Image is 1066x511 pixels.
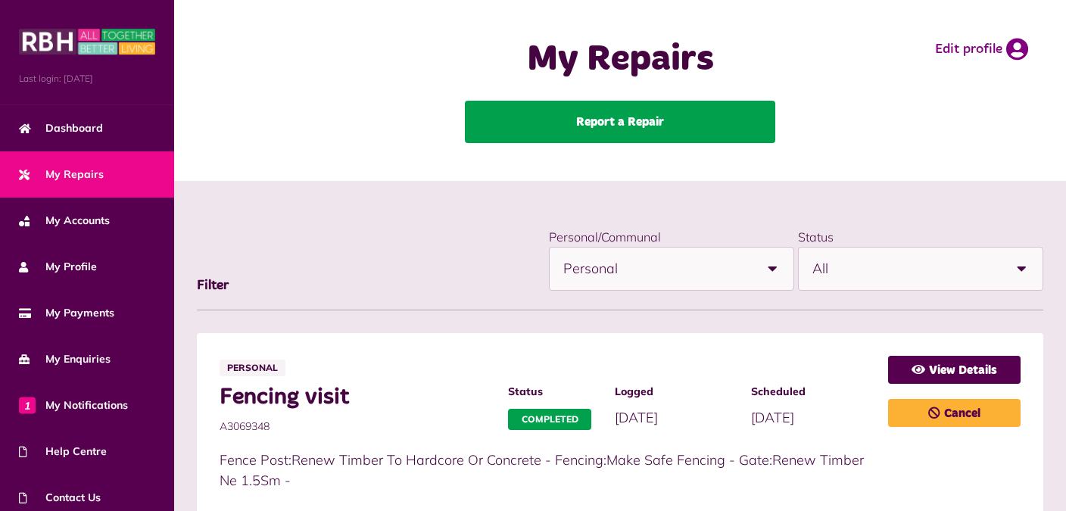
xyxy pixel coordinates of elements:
a: View Details [888,356,1021,384]
span: A3069348 [220,419,493,435]
span: Personal [563,248,751,290]
p: Fence Post:Renew Timber To Hardcore Or Concrete - Fencing:Make Safe Fencing - Gate:Renew Timber N... [220,450,873,491]
span: My Enquiries [19,351,111,367]
span: All [812,248,1000,290]
span: Completed [508,409,591,430]
span: Personal [220,360,285,376]
span: My Accounts [19,213,110,229]
a: Edit profile [935,38,1028,61]
span: Status [508,384,599,400]
a: Cancel [888,399,1021,427]
label: Status [798,229,834,245]
span: Filter [197,279,229,292]
span: Dashboard [19,120,103,136]
span: [DATE] [751,409,794,426]
h1: My Repairs [413,38,828,82]
span: Contact Us [19,490,101,506]
span: Logged [615,384,737,400]
span: Help Centre [19,444,107,460]
label: Personal/Communal [549,229,661,245]
span: Fencing visit [220,384,493,411]
span: Last login: [DATE] [19,72,155,86]
span: [DATE] [615,409,658,426]
span: Scheduled [751,384,873,400]
img: MyRBH [19,26,155,57]
span: My Repairs [19,167,104,182]
span: My Profile [19,259,97,275]
span: 1 [19,397,36,413]
span: My Notifications [19,397,128,413]
a: Report a Repair [465,101,775,143]
span: My Payments [19,305,114,321]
